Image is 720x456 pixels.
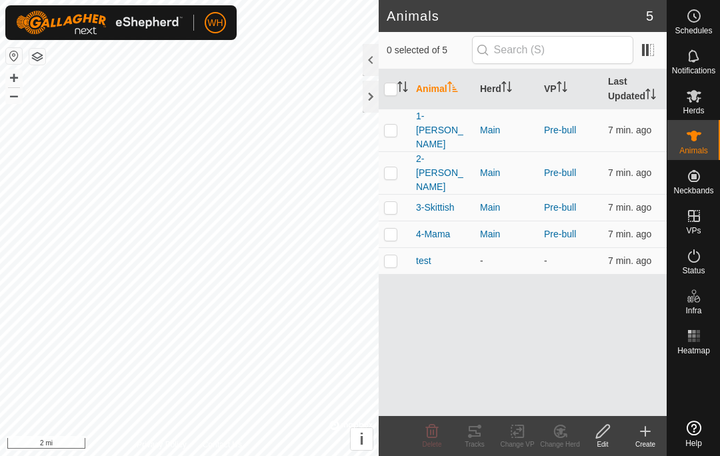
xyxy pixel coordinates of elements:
[387,8,646,24] h2: Animals
[685,307,701,315] span: Infra
[6,70,22,86] button: +
[453,439,496,449] div: Tracks
[207,16,223,30] span: WH
[480,166,533,180] div: Main
[645,91,656,101] p-sorticon: Activate to sort
[557,83,567,94] p-sorticon: Activate to sort
[480,201,533,215] div: Main
[544,125,576,135] a: Pre-bull
[29,49,45,65] button: Map Layers
[16,11,183,35] img: Gallagher Logo
[539,439,581,449] div: Change Herd
[624,439,667,449] div: Create
[501,83,512,94] p-sorticon: Activate to sort
[672,67,715,75] span: Notifications
[603,69,667,109] th: Last Updated
[359,430,364,448] span: i
[544,167,576,178] a: Pre-bull
[416,109,469,151] span: 1-[PERSON_NAME]
[496,439,539,449] div: Change VP
[137,439,187,451] a: Privacy Policy
[686,227,701,235] span: VPs
[416,227,450,241] span: 4-Mama
[351,428,373,450] button: i
[608,125,651,135] span: Aug 22, 2025 at 9:11 AM
[416,152,469,194] span: 2-[PERSON_NAME]
[685,439,702,447] span: Help
[387,43,472,57] span: 0 selected of 5
[472,36,633,64] input: Search (S)
[423,441,442,448] span: Delete
[447,83,458,94] p-sorticon: Activate to sort
[608,255,651,266] span: Aug 22, 2025 at 9:11 AM
[480,254,533,268] div: -
[480,227,533,241] div: Main
[646,6,653,26] span: 5
[203,439,242,451] a: Contact Us
[667,415,720,453] a: Help
[675,27,712,35] span: Schedules
[544,229,576,239] a: Pre-bull
[544,255,547,266] app-display-virtual-paddock-transition: -
[608,202,651,213] span: Aug 22, 2025 at 9:11 AM
[539,69,603,109] th: VP
[544,202,576,213] a: Pre-bull
[581,439,624,449] div: Edit
[6,87,22,103] button: –
[416,201,455,215] span: 3-Skittish
[677,347,710,355] span: Heatmap
[608,229,651,239] span: Aug 22, 2025 at 9:11 AM
[475,69,539,109] th: Herd
[673,187,713,195] span: Neckbands
[416,254,431,268] span: test
[682,267,705,275] span: Status
[411,69,475,109] th: Animal
[480,123,533,137] div: Main
[679,147,708,155] span: Animals
[6,48,22,64] button: Reset Map
[397,83,408,94] p-sorticon: Activate to sort
[608,167,651,178] span: Aug 22, 2025 at 9:11 AM
[683,107,704,115] span: Herds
